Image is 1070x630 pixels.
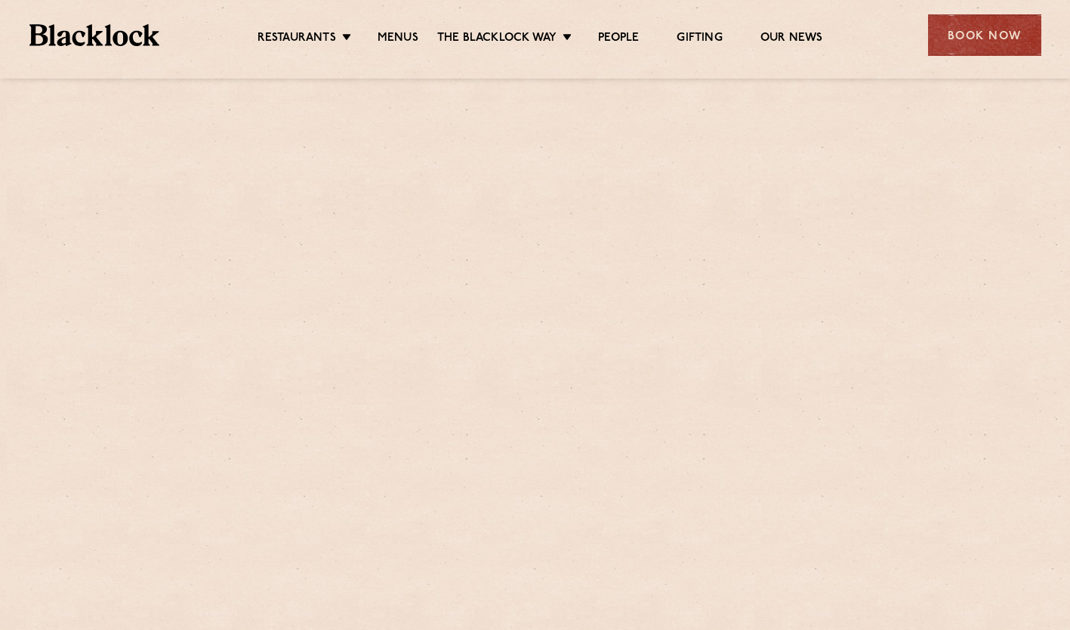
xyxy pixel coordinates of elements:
[437,31,557,48] a: The Blacklock Way
[29,24,160,46] img: BL_Textured_Logo-footer-cropped.svg
[378,31,418,48] a: Menus
[928,14,1041,56] div: Book Now
[677,31,722,48] a: Gifting
[257,31,336,48] a: Restaurants
[760,31,823,48] a: Our News
[598,31,639,48] a: People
